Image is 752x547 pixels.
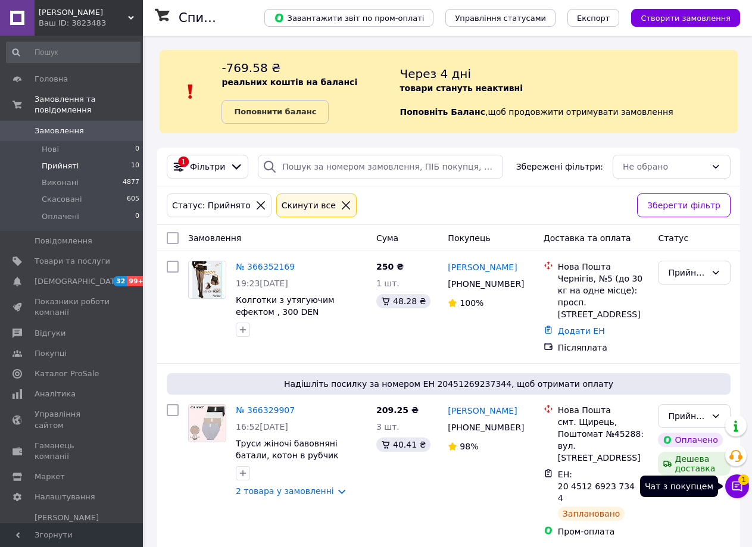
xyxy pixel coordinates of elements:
[35,440,110,462] span: Гаманець компанії
[236,422,288,432] span: 16:52[DATE]
[400,60,738,124] div: , щоб продовжити отримувати замовлення
[236,405,295,415] a: № 366329907
[135,144,139,155] span: 0
[567,9,620,27] button: Експорт
[274,12,424,23] span: Завантажити звіт по пром-оплаті
[42,194,82,205] span: Скасовані
[445,276,525,292] div: [PHONE_NUMBER]
[170,199,253,212] div: Статус: Прийнято
[400,107,485,117] b: Поповніть Баланс
[236,439,339,460] a: Труси жіночі бавовняні батали, котон в рубчик
[558,342,649,354] div: Післяплата
[376,437,430,452] div: 40.41 ₴
[376,422,400,432] span: 3 шт.
[460,442,478,451] span: 98%
[123,177,139,188] span: 4877
[619,12,740,22] a: Створити замовлення
[658,452,731,476] div: Дешева доставка
[221,100,329,124] a: Поповнити баланс
[42,211,79,222] span: Оплачені
[577,14,610,23] span: Експорт
[445,9,556,27] button: Управління статусами
[641,14,731,23] span: Створити замовлення
[738,474,749,485] span: 1
[236,295,335,317] a: Колготки з утягуючим ефектом , 300 DEN
[264,9,433,27] button: Завантажити звіт по пром-оплаті
[35,389,76,399] span: Аналітика
[376,294,430,308] div: 48.28 ₴
[658,233,688,243] span: Статус
[35,256,110,267] span: Товари та послуги
[42,161,79,171] span: Прийняті
[6,42,141,63] input: Пошук
[236,262,295,271] a: № 366352169
[658,433,722,447] div: Оплачено
[35,471,65,482] span: Маркет
[35,328,65,339] span: Відгуки
[448,405,517,417] a: [PERSON_NAME]
[171,378,726,390] span: Надішліть посилку за номером ЕН 20451269237344, щоб отримати оплату
[376,262,404,271] span: 250 ₴
[190,161,225,173] span: Фільтри
[516,161,603,173] span: Збережені фільтри:
[258,155,503,179] input: Пошук за номером замовлення, ПІБ покупця, номером телефону, Email, номером накладної
[35,296,110,318] span: Показники роботи компанії
[35,348,67,359] span: Покупці
[236,279,288,288] span: 19:23[DATE]
[35,492,95,502] span: Налаштування
[623,160,706,173] div: Не обрано
[455,14,546,23] span: Управління статусами
[113,276,127,286] span: 32
[221,77,357,87] b: реальних коштів на балансі
[725,474,749,498] button: Чат з покупцем1
[400,67,471,81] span: Через 4 дні
[35,126,84,136] span: Замовлення
[42,144,59,155] span: Нові
[668,266,706,279] div: Прийнято
[448,233,490,243] span: Покупець
[182,83,199,101] img: :exclamation:
[39,18,143,29] div: Ваш ID: 3823483
[376,233,398,243] span: Cума
[131,161,139,171] span: 10
[35,236,92,246] span: Повідомлення
[234,107,316,116] b: Поповнити баланс
[647,199,720,212] span: Зберегти фільтр
[35,368,99,379] span: Каталог ProSale
[127,194,139,205] span: 605
[192,261,221,298] img: Фото товару
[544,233,631,243] span: Доставка та оплата
[558,261,649,273] div: Нова Пошта
[188,233,241,243] span: Замовлення
[135,211,139,222] span: 0
[640,476,718,497] div: Чат з покупцем
[279,199,338,212] div: Cкинути все
[179,11,299,25] h1: Список замовлень
[35,74,68,85] span: Головна
[42,177,79,188] span: Виконані
[631,9,740,27] button: Створити замовлення
[221,61,280,75] span: -769.58 ₴
[445,419,525,436] div: [PHONE_NUMBER]
[376,405,419,415] span: 209.25 ₴
[668,410,706,423] div: Прийнято
[127,276,146,286] span: 99+
[460,298,483,308] span: 100%
[558,507,625,521] div: Заплановано
[35,94,143,115] span: Замовлення та повідомлення
[39,7,128,18] span: Леді Тропіканка
[558,416,649,464] div: смт. Щирець, Поштомат №45288: вул. [STREET_ADDRESS]
[448,261,517,273] a: [PERSON_NAME]
[558,326,605,336] a: Додати ЕН
[188,404,226,442] a: Фото товару
[236,486,334,496] a: 2 товара у замовленні
[376,279,400,288] span: 1 шт.
[637,193,731,217] button: Зберегти фільтр
[35,512,110,545] span: [PERSON_NAME] та рахунки
[188,261,226,299] a: Фото товару
[558,273,649,320] div: Чернігів, №5 (до 30 кг на одне місце): просп. [STREET_ADDRESS]
[35,276,123,287] span: [DEMOGRAPHIC_DATA]
[558,526,649,537] div: Пром-оплата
